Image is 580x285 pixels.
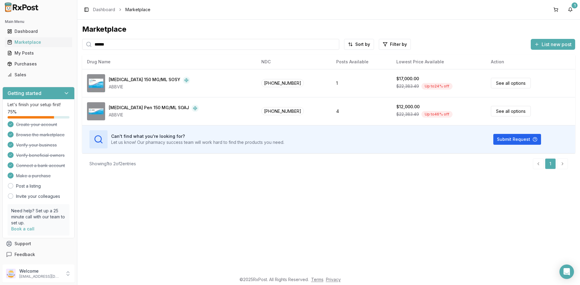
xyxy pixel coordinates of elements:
[8,102,69,108] p: Let's finish your setup first!
[559,264,574,279] div: Open Intercom Messenger
[542,41,572,48] span: List new post
[16,183,41,189] a: Post a listing
[421,83,453,90] div: Up to 24 % off
[396,76,419,82] div: $17,000.00
[531,39,575,50] button: List new post
[111,139,284,145] p: Let us know! Our pharmacy success team will work hard to find the products you need.
[391,55,486,69] th: Lowest Price Available
[396,104,420,110] div: $12,000.00
[6,269,16,278] img: User avatar
[8,109,17,115] span: 75 %
[19,268,61,274] p: Welcome
[7,50,70,56] div: My Posts
[344,39,374,50] button: Sort by
[87,74,105,92] img: Skyrizi 150 MG/ML SOSY
[396,111,419,117] span: $22,383.49
[5,59,72,69] a: Purchases
[2,48,75,58] button: My Posts
[531,42,575,48] a: List new post
[493,134,541,145] button: Submit Request
[125,7,150,13] span: Marketplace
[109,84,190,90] div: ABBVIE
[545,158,556,169] a: 1
[2,27,75,36] button: Dashboard
[87,102,105,120] img: Skyrizi Pen 150 MG/ML SOAJ
[93,7,150,13] nav: breadcrumb
[355,41,370,47] span: Sort by
[5,26,72,37] a: Dashboard
[572,2,578,8] div: 1
[533,158,568,169] nav: pagination
[2,238,75,249] button: Support
[16,132,65,138] span: Browse the marketplace
[19,274,61,279] p: [EMAIL_ADDRESS][DOMAIN_NAME]
[8,90,41,97] h3: Getting started
[16,122,57,128] span: Create your account
[7,39,70,45] div: Marketplace
[5,19,72,24] h2: Main Menu
[2,70,75,80] button: Sales
[11,226,34,231] a: Book a call
[491,106,531,116] a: See all options
[331,69,391,97] td: 1
[5,48,72,59] a: My Posts
[11,208,66,226] p: Need help? Set up a 25 minute call with our team to set up.
[256,55,331,69] th: NDC
[326,277,341,282] a: Privacy
[89,161,136,167] div: Showing 1 to 2 of 2 entries
[7,61,70,67] div: Purchases
[2,249,75,260] button: Feedback
[5,37,72,48] a: Marketplace
[2,2,41,12] img: RxPost Logo
[331,97,391,125] td: 4
[82,24,575,34] div: Marketplace
[379,39,411,50] button: Filter by
[109,77,180,84] div: [MEDICAL_DATA] 150 MG/ML SOSY
[2,59,75,69] button: Purchases
[16,163,65,169] span: Connect a bank account
[82,55,256,69] th: Drug Name
[7,72,70,78] div: Sales
[261,79,304,87] span: [PHONE_NUMBER]
[7,28,70,34] div: Dashboard
[16,152,65,158] span: Verify beneficial owners
[311,277,324,282] a: Terms
[331,55,391,69] th: Posts Available
[93,7,115,13] a: Dashboard
[486,55,575,69] th: Action
[261,107,304,115] span: [PHONE_NUMBER]
[491,78,531,88] a: See all options
[390,41,407,47] span: Filter by
[111,133,284,139] h3: Can't find what you're looking for?
[2,37,75,47] button: Marketplace
[14,252,35,258] span: Feedback
[5,69,72,80] a: Sales
[16,173,51,179] span: Make a purchase
[565,5,575,14] button: 1
[109,112,199,118] div: ABBVIE
[421,111,453,118] div: Up to 46 % off
[16,142,57,148] span: Verify your business
[396,83,419,89] span: $22,383.49
[109,105,189,112] div: [MEDICAL_DATA] Pen 150 MG/ML SOAJ
[16,193,60,199] a: Invite your colleagues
